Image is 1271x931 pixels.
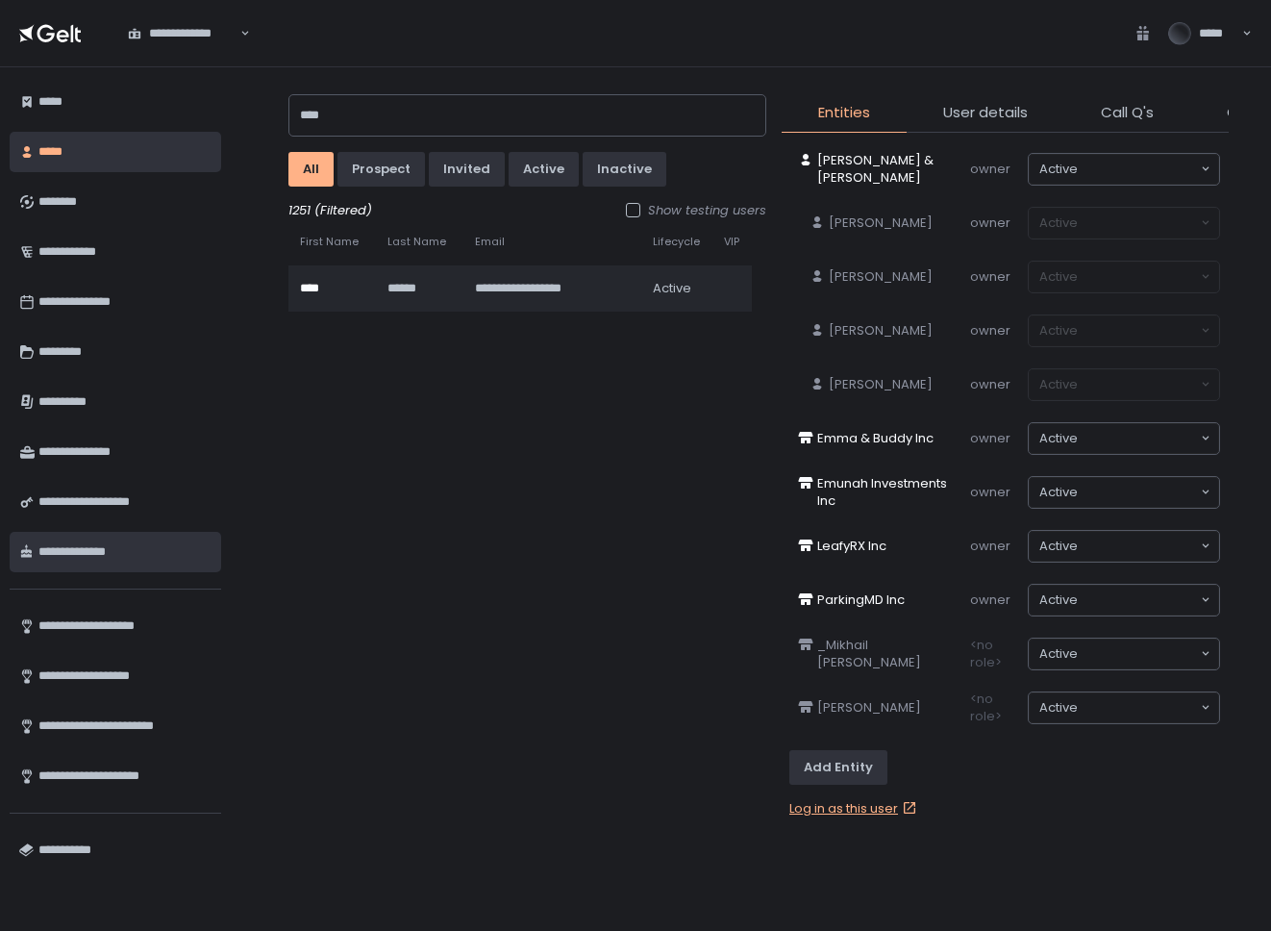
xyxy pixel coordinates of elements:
a: [PERSON_NAME] [802,207,940,239]
span: Call Q's [1101,102,1154,124]
span: Entities [818,102,870,124]
button: active [509,152,579,187]
input: Search for option [1078,644,1199,664]
div: All [303,161,319,178]
div: active [523,161,564,178]
span: owner [970,375,1010,393]
span: owner [970,591,1010,609]
span: Emunah Investments Inc [817,475,960,510]
span: owner [970,537,1010,555]
span: active [653,280,691,297]
span: owner [970,483,1010,501]
div: Search for option [1029,585,1219,616]
a: Emma & Buddy Inc [790,422,941,455]
span: _Mikhail [PERSON_NAME] [817,637,960,671]
input: Search for option [1078,698,1199,717]
a: [PERSON_NAME] [802,368,940,401]
a: Log in as this user [789,800,921,818]
span: active [1039,645,1078,663]
span: [PERSON_NAME] & [PERSON_NAME] [817,152,960,187]
div: inactive [597,161,652,178]
input: Search for option [1078,483,1199,502]
a: _Mikhail [PERSON_NAME] [790,629,968,679]
div: 1251 (Filtered) [288,202,766,219]
div: invited [443,161,490,178]
span: <no role> [970,636,1002,671]
a: [PERSON_NAME] [802,315,940,347]
a: [PERSON_NAME] & [PERSON_NAME] [790,144,968,194]
span: active [1039,430,1078,447]
a: [PERSON_NAME] [802,261,940,293]
div: Search for option [1029,477,1219,508]
button: All [288,152,334,187]
span: <no role> [970,690,1002,725]
span: active [1039,161,1078,178]
div: Add Entity [804,759,873,776]
span: owner [970,429,1010,447]
a: ParkingMD Inc [790,584,912,616]
a: [PERSON_NAME] [790,692,929,724]
span: Last Name [387,235,446,249]
span: active [1039,699,1078,717]
button: inactive [583,152,666,187]
span: LeafyRX Inc [817,538,886,555]
button: Add Entity [789,750,887,785]
div: Search for option [1029,154,1219,185]
span: Emma & Buddy Inc [817,430,934,447]
span: [PERSON_NAME] [817,699,921,717]
span: owner [970,160,1010,178]
div: Search for option [1029,639,1219,669]
button: prospect [337,152,425,187]
span: owner [970,267,1010,286]
span: Email [475,235,505,249]
span: owner [970,321,1010,340]
span: [PERSON_NAME] [829,214,933,232]
div: Search for option [1029,531,1219,562]
input: Search for option [1078,160,1199,179]
input: Search for option [1078,429,1199,448]
input: Search for option [237,24,238,43]
span: [PERSON_NAME] [829,376,933,393]
span: active [1039,591,1078,609]
span: VIP [724,235,739,249]
input: Search for option [1078,537,1199,556]
span: active [1039,538,1078,555]
button: invited [429,152,505,187]
div: Search for option [1029,692,1219,723]
span: Lifecycle [653,235,700,249]
span: User details [943,102,1028,124]
div: Search for option [1029,423,1219,454]
span: owner [970,214,1010,232]
a: LeafyRX Inc [790,530,894,563]
span: [PERSON_NAME] [829,322,933,340]
span: [PERSON_NAME] [829,268,933,286]
div: prospect [352,161,411,178]
a: Emunah Investments Inc [790,467,968,517]
input: Search for option [1078,591,1199,610]
span: active [1039,484,1078,501]
span: ParkingMD Inc [817,591,905,609]
span: First Name [300,235,359,249]
div: Search for option [115,13,250,54]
